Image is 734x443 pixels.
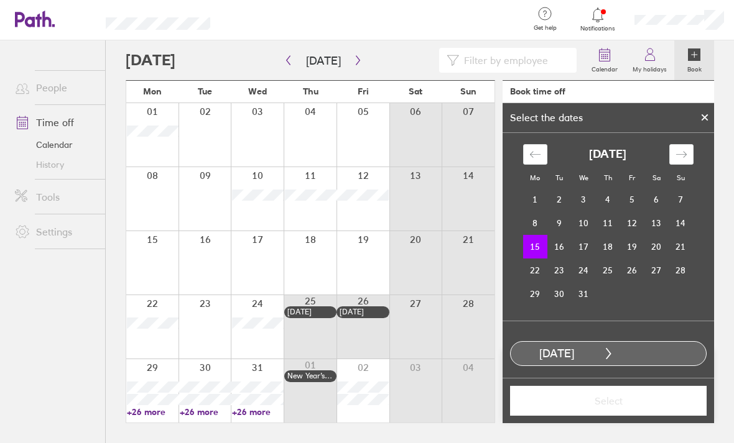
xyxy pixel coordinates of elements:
[5,185,105,209] a: Tools
[547,258,572,282] td: Choose Tuesday, December 23, 2025 as your check-out date. It’s available.
[460,86,476,96] span: Sun
[358,86,369,96] span: Fri
[579,173,588,182] small: We
[669,188,693,211] td: Choose Sunday, December 7, 2025 as your check-out date. It’s available.
[620,188,644,211] td: Choose Friday, December 5, 2025 as your check-out date. It’s available.
[509,133,707,321] div: Calendar
[669,144,694,165] div: Move forward to switch to the next month.
[510,386,707,416] button: Select
[510,86,565,96] div: Book time off
[519,395,698,406] span: Select
[644,211,669,235] td: Choose Saturday, December 13, 2025 as your check-out date. It’s available.
[644,235,669,258] td: Choose Saturday, December 20, 2025 as your check-out date. It’s available.
[525,24,565,32] span: Get help
[523,188,547,211] td: Choose Monday, December 1, 2025 as your check-out date. It’s available.
[296,50,351,71] button: [DATE]
[596,211,620,235] td: Choose Thursday, December 11, 2025 as your check-out date. It’s available.
[5,75,105,100] a: People
[604,173,612,182] small: Th
[584,40,625,80] a: Calendar
[572,258,596,282] td: Choose Wednesday, December 24, 2025 as your check-out date. It’s available.
[198,86,212,96] span: Tue
[547,211,572,235] td: Choose Tuesday, December 9, 2025 as your check-out date. It’s available.
[572,188,596,211] td: Choose Wednesday, December 3, 2025 as your check-out date. It’s available.
[677,173,685,182] small: Su
[143,86,162,96] span: Mon
[547,188,572,211] td: Choose Tuesday, December 2, 2025 as your check-out date. It’s available.
[578,25,618,32] span: Notifications
[572,235,596,258] td: Choose Wednesday, December 17, 2025 as your check-out date. It’s available.
[523,258,547,282] td: Choose Monday, December 22, 2025 as your check-out date. It’s available.
[572,282,596,306] td: Choose Wednesday, December 31, 2025 as your check-out date. It’s available.
[644,188,669,211] td: Choose Saturday, December 6, 2025 as your check-out date. It’s available.
[625,62,674,73] label: My holidays
[287,308,334,316] div: [DATE]
[303,86,318,96] span: Thu
[620,211,644,235] td: Choose Friday, December 12, 2025 as your check-out date. It’s available.
[669,258,693,282] td: Choose Sunday, December 28, 2025 as your check-out date. It’s available.
[555,173,563,182] small: Tu
[511,347,603,360] div: [DATE]
[5,110,105,135] a: Time off
[503,112,590,123] div: Select the dates
[547,282,572,306] td: Choose Tuesday, December 30, 2025 as your check-out date. It’s available.
[620,235,644,258] td: Choose Friday, December 19, 2025 as your check-out date. It’s available.
[5,155,105,175] a: History
[547,235,572,258] td: Choose Tuesday, December 16, 2025 as your check-out date. It’s available.
[5,135,105,155] a: Calendar
[530,173,540,182] small: Mo
[625,40,674,80] a: My holidays
[572,211,596,235] td: Choose Wednesday, December 10, 2025 as your check-out date. It’s available.
[629,173,635,182] small: Fr
[669,211,693,235] td: Choose Sunday, December 14, 2025 as your check-out date. It’s available.
[5,219,105,244] a: Settings
[596,188,620,211] td: Choose Thursday, December 4, 2025 as your check-out date. It’s available.
[340,308,386,316] div: [DATE]
[523,211,547,235] td: Choose Monday, December 8, 2025 as your check-out date. It’s available.
[644,258,669,282] td: Choose Saturday, December 27, 2025 as your check-out date. It’s available.
[523,235,547,258] td: Selected as start date. Monday, December 15, 2025
[589,148,626,161] strong: [DATE]
[596,235,620,258] td: Choose Thursday, December 18, 2025 as your check-out date. It’s available.
[584,62,625,73] label: Calendar
[409,86,422,96] span: Sat
[653,173,661,182] small: Sa
[523,144,547,165] div: Move backward to switch to the previous month.
[232,406,284,418] a: +26 more
[127,406,179,418] a: +26 more
[669,235,693,258] td: Choose Sunday, December 21, 2025 as your check-out date. It’s available.
[620,258,644,282] td: Choose Friday, December 26, 2025 as your check-out date. It’s available.
[674,40,714,80] a: Book
[578,6,618,32] a: Notifications
[523,282,547,306] td: Choose Monday, December 29, 2025 as your check-out date. It’s available.
[180,406,231,418] a: +26 more
[459,48,569,72] input: Filter by employee
[680,62,709,73] label: Book
[248,86,267,96] span: Wed
[596,258,620,282] td: Choose Thursday, December 25, 2025 as your check-out date. It’s available.
[287,372,334,380] div: New Year’s Day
